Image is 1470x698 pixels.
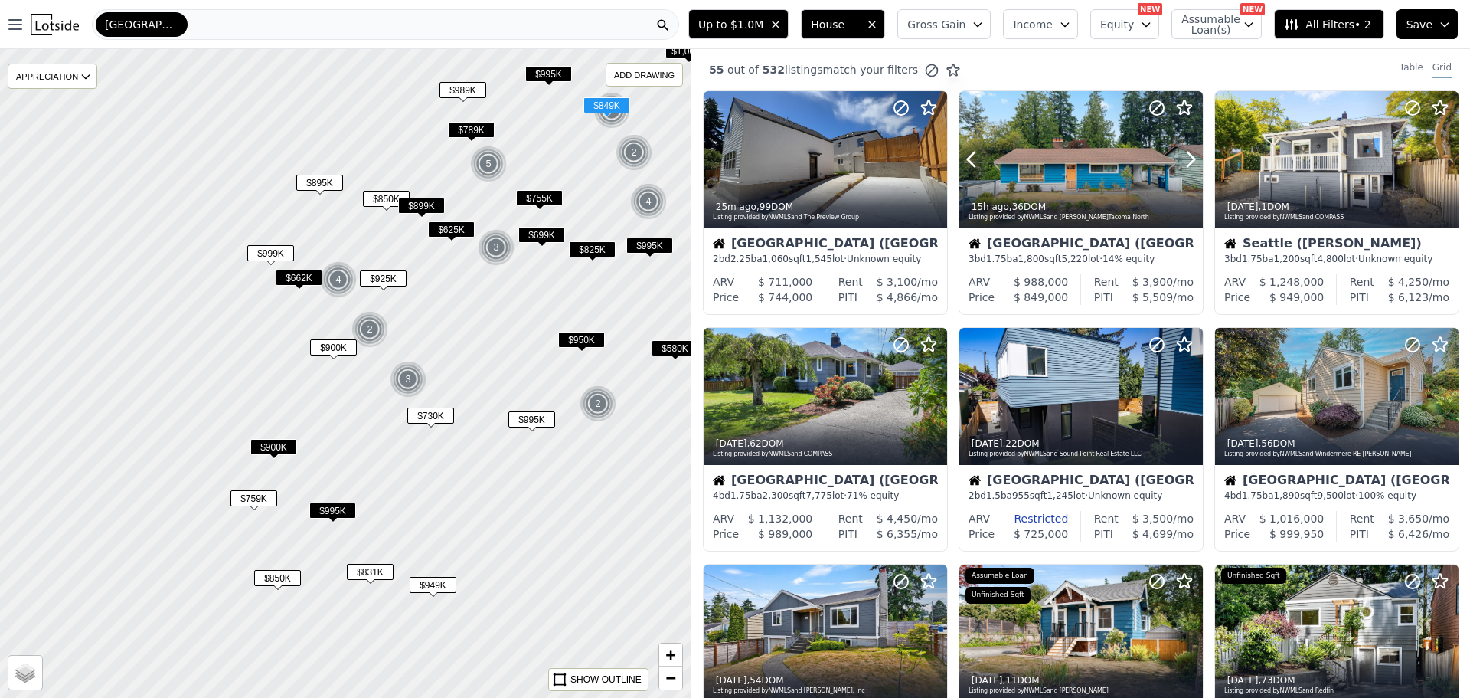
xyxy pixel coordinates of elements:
[713,238,725,250] img: House
[508,411,555,428] span: $995K
[390,361,426,398] div: 3
[1259,276,1325,288] span: $ 1,248,000
[1400,61,1423,78] div: Table
[626,238,673,260] div: $995K
[1224,687,1451,696] div: Listing provided by NWMLS and Redfin
[309,503,356,519] span: $995K
[897,9,991,39] button: Gross Gain
[1350,290,1369,305] div: PITI
[703,90,946,315] a: 25m ago,99DOMListing provided byNWMLSand The Preview GroupHouse[GEOGRAPHIC_DATA] ([GEOGRAPHIC_DAT...
[1224,238,1449,253] div: Seattle ([PERSON_NAME])
[1240,3,1265,15] div: NEW
[652,340,698,356] span: $580K
[763,490,789,501] span: 2,300
[478,229,514,266] div: 3
[857,290,938,305] div: /mo
[508,411,555,434] div: $995K
[713,674,939,687] div: , 54 DOM
[1224,450,1451,459] div: Listing provided by NWMLS and Windermere RE [PERSON_NAME]
[1284,17,1370,32] span: All Filters • 2
[1369,290,1449,305] div: /mo
[666,668,676,687] span: −
[969,238,1194,253] div: [GEOGRAPHIC_DATA] ([GEOGRAPHIC_DATA])
[877,513,917,525] span: $ 4,450
[569,241,616,264] div: $825K
[969,437,1195,450] div: , 22 DOM
[1350,274,1374,290] div: Rent
[877,276,917,288] span: $ 3,100
[296,175,343,197] div: $895K
[630,183,667,220] div: 4
[806,254,832,264] span: 1,545
[1100,17,1134,32] span: Equity
[1388,291,1429,303] span: $ 6,123
[1350,526,1369,542] div: PITI
[972,202,1009,212] time: 2025-08-22 00:22
[525,66,572,82] span: $995K
[1062,254,1088,264] span: 5,220
[969,474,1194,490] div: [GEOGRAPHIC_DATA] ([GEOGRAPHIC_DATA])
[347,564,394,586] div: $831K
[1318,254,1344,264] span: 4,800
[1221,568,1286,585] div: Unfinished Sqft
[360,270,407,287] span: $925K
[1003,9,1078,39] button: Income
[1224,253,1449,265] div: 3 bd 1.75 ba sqft lot · Unknown equity
[31,14,79,35] img: Lotside
[1374,511,1449,526] div: /mo
[428,221,475,238] span: $625K
[1224,201,1451,213] div: , 1 DOM
[703,327,946,552] a: [DATE],62DOMListing provided byNWMLSand COMPASSHouse[GEOGRAPHIC_DATA] ([GEOGRAPHIC_DATA])4bd1.75b...
[713,253,938,265] div: 2 bd 2.25 ba sqft lot · Unknown equity
[969,674,1195,687] div: , 11 DOM
[593,92,631,129] img: g1.png
[659,667,682,690] a: Zoom out
[1396,9,1458,39] button: Save
[247,245,294,267] div: $999K
[310,339,357,356] span: $900K
[583,97,630,120] div: $849K
[570,673,642,687] div: SHOW OUTLINE
[969,290,995,305] div: Price
[310,339,357,362] div: $900K
[713,238,938,253] div: [GEOGRAPHIC_DATA] ([GEOGRAPHIC_DATA])
[580,385,616,422] div: 2
[1224,213,1451,222] div: Listing provided by NWMLS and COMPASS
[652,340,698,362] div: $580K
[580,385,617,422] img: g1.png
[763,254,789,264] span: 1,060
[972,438,1003,449] time: 2025-08-20 20:01
[1224,437,1451,450] div: , 56 DOM
[351,311,388,348] div: 2
[1094,526,1113,542] div: PITI
[758,291,812,303] span: $ 744,000
[630,183,668,220] img: g1.png
[969,450,1195,459] div: Listing provided by NWMLS and Sound Point Real Estate LLC
[398,198,445,214] span: $899K
[1113,526,1194,542] div: /mo
[309,503,356,525] div: $995K
[105,17,178,32] span: [GEOGRAPHIC_DATA]
[470,146,507,182] div: 5
[254,570,301,592] div: $850K
[1224,511,1246,526] div: ARV
[758,276,812,288] span: $ 711,000
[990,511,1068,526] div: Restricted
[516,190,563,206] span: $755K
[410,577,456,593] span: $949K
[363,191,410,207] span: $850K
[296,175,343,191] span: $895K
[806,490,832,501] span: 7,775
[713,474,938,490] div: [GEOGRAPHIC_DATA] ([GEOGRAPHIC_DATA])
[569,241,616,257] span: $825K
[1018,254,1044,264] span: 1,800
[666,645,676,664] span: +
[713,201,939,213] div: , 99 DOM
[713,490,938,502] div: 4 bd 1.75 ba sqft lot · 71% equity
[1171,9,1262,39] button: Assumable Loan(s)
[1374,274,1449,290] div: /mo
[1388,513,1429,525] span: $ 3,650
[713,213,939,222] div: Listing provided by NWMLS and The Preview Group
[1214,90,1458,315] a: [DATE],1DOMListing provided byNWMLSand COMPASSHouseSeattle ([PERSON_NAME])3bd1.75ba1,200sqft4,800...
[709,64,724,76] span: 55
